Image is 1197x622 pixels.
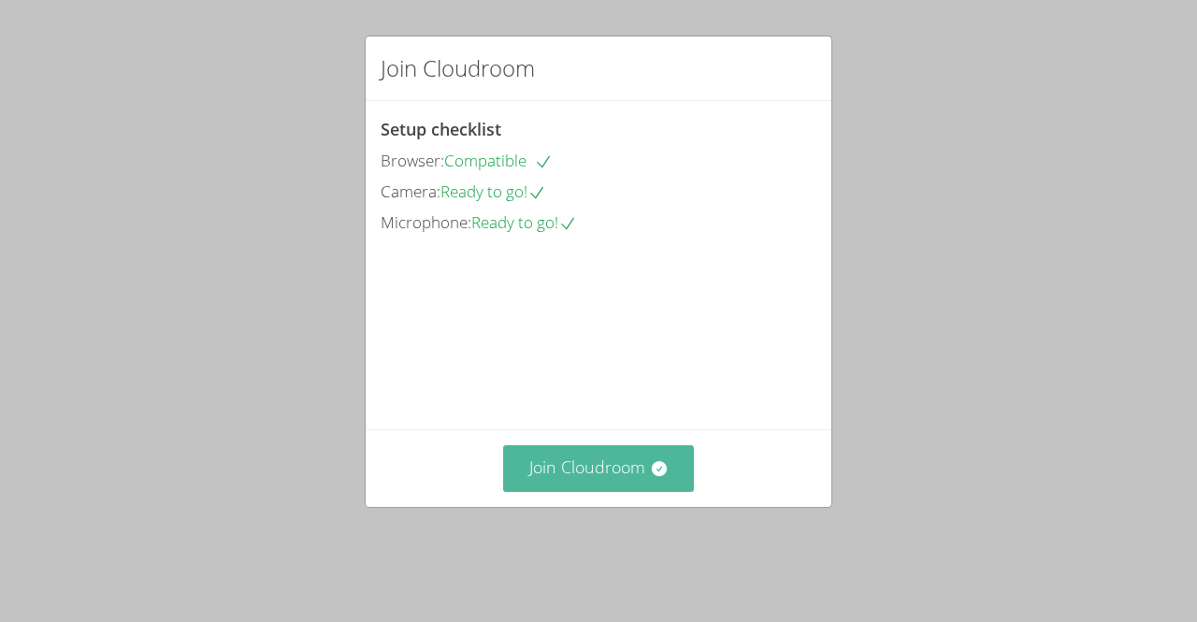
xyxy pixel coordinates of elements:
span: Camera: [381,181,440,202]
span: Ready to go! [471,211,577,233]
h2: Join Cloudroom [381,51,535,85]
button: Join Cloudroom [503,445,695,491]
span: Microphone: [381,211,471,233]
span: Setup checklist [381,118,501,140]
span: Browser: [381,150,444,171]
span: Compatible [444,150,553,171]
span: Ready to go! [440,181,546,202]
